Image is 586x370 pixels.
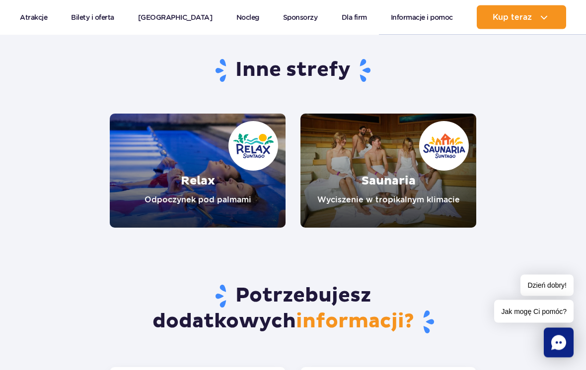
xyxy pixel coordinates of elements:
a: Atrakcje [20,5,47,29]
a: Informacje i pomoc [391,5,453,29]
a: Dla firm [342,5,367,29]
button: Kup teraz [477,5,566,29]
a: Nocleg [236,5,259,29]
h3: Potrzebujesz dodatkowych [110,284,476,335]
a: [GEOGRAPHIC_DATA] [138,5,213,29]
h3: Inne strefy [110,58,476,84]
span: Dzień dobry! [520,275,574,296]
a: Bilety i oferta [71,5,114,29]
span: Jak mogę Ci pomóc? [494,300,574,323]
div: Chat [544,328,574,358]
a: Sponsorzy [283,5,318,29]
a: Saunaria [300,114,476,228]
a: Relax [110,114,286,228]
span: informacji? [296,309,414,334]
span: Kup teraz [493,13,532,22]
